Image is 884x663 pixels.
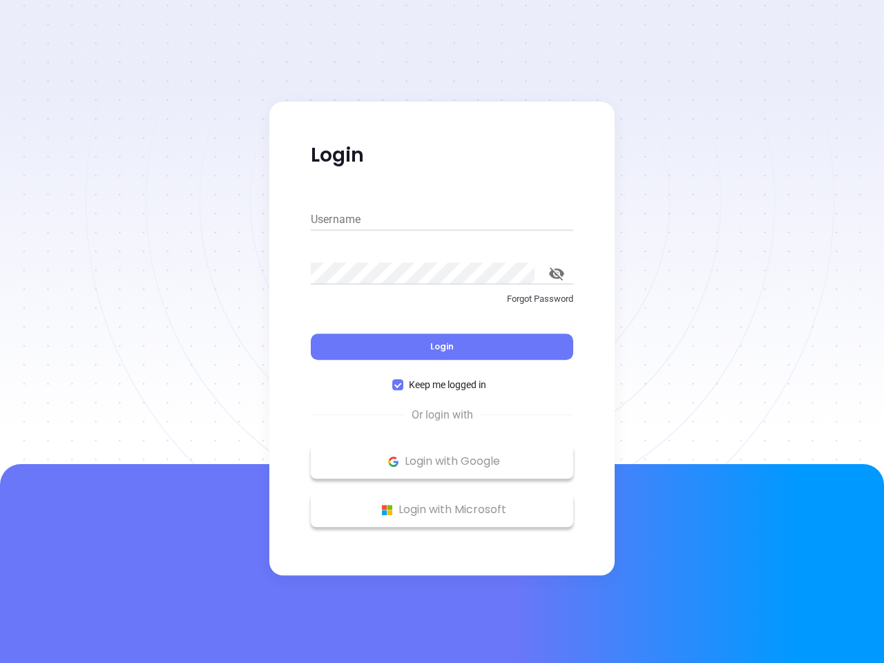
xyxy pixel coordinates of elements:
p: Login with Google [318,451,566,472]
button: toggle password visibility [540,257,573,290]
img: Google Logo [385,453,402,470]
span: Or login with [405,407,480,423]
p: Login with Microsoft [318,499,566,520]
button: Google Logo Login with Google [311,444,573,479]
span: Keep me logged in [403,377,492,392]
p: Login [311,143,573,168]
img: Microsoft Logo [378,501,396,519]
button: Microsoft Logo Login with Microsoft [311,492,573,527]
p: Forgot Password [311,292,573,306]
a: Forgot Password [311,292,573,317]
button: Login [311,334,573,360]
span: Login [430,340,454,352]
